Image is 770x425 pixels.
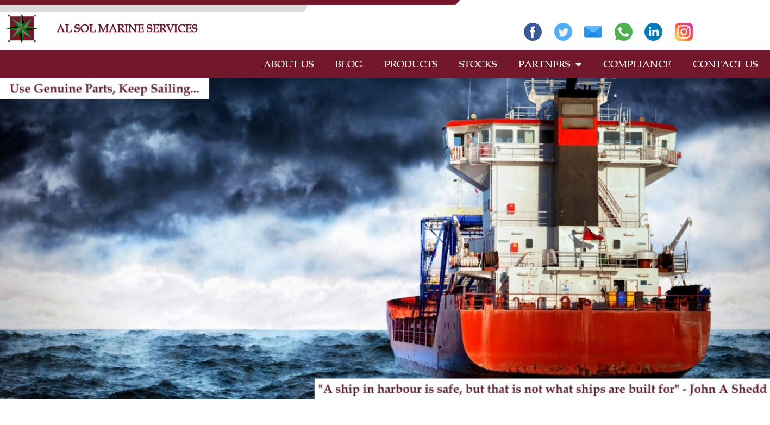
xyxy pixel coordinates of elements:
[682,52,768,77] a: CONTACT US
[448,52,508,77] a: STOCKS
[57,22,198,35] a: AL SOL MARINE SERVICES
[253,52,324,77] a: ABOUT US
[5,12,38,45] img: Alsolmarine-logo
[324,52,373,77] a: BLOG
[508,52,592,77] a: PARTNERS
[373,52,448,77] a: PRODUCTS
[592,52,682,77] a: COMPLIANCE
